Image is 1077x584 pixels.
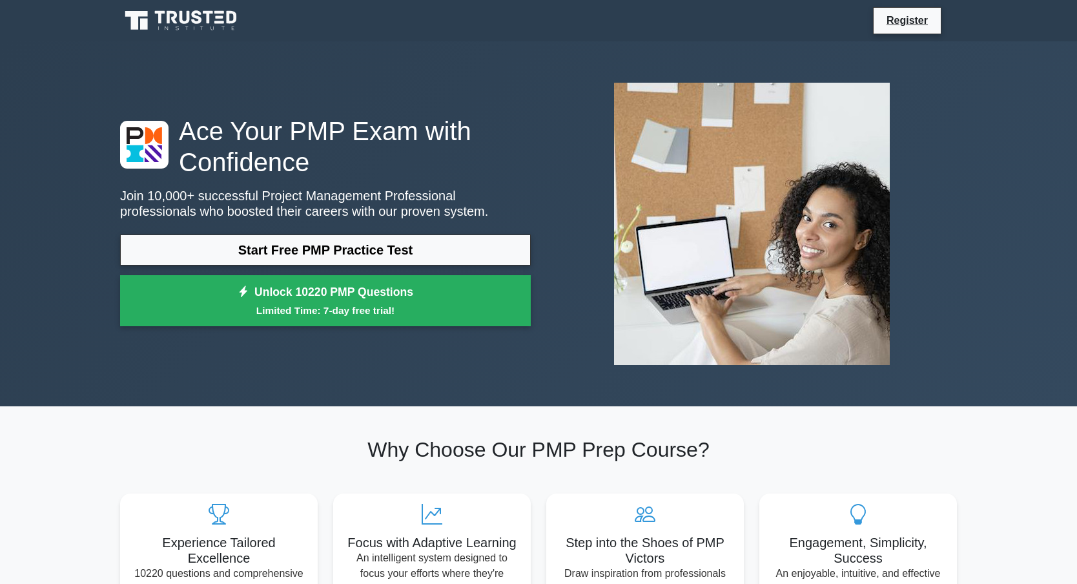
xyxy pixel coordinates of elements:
h5: Focus with Adaptive Learning [344,535,520,550]
h1: Ace Your PMP Exam with Confidence [120,116,531,178]
small: Limited Time: 7-day free trial! [136,303,515,318]
a: Register [879,12,936,28]
h5: Engagement, Simplicity, Success [770,535,947,566]
a: Start Free PMP Practice Test [120,235,531,266]
h2: Why Choose Our PMP Prep Course? [120,437,957,462]
h5: Experience Tailored Excellence [130,535,307,566]
p: Join 10,000+ successful Project Management Professional professionals who boosted their careers w... [120,188,531,219]
h5: Step into the Shoes of PMP Victors [557,535,733,566]
a: Unlock 10220 PMP QuestionsLimited Time: 7-day free trial! [120,275,531,327]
